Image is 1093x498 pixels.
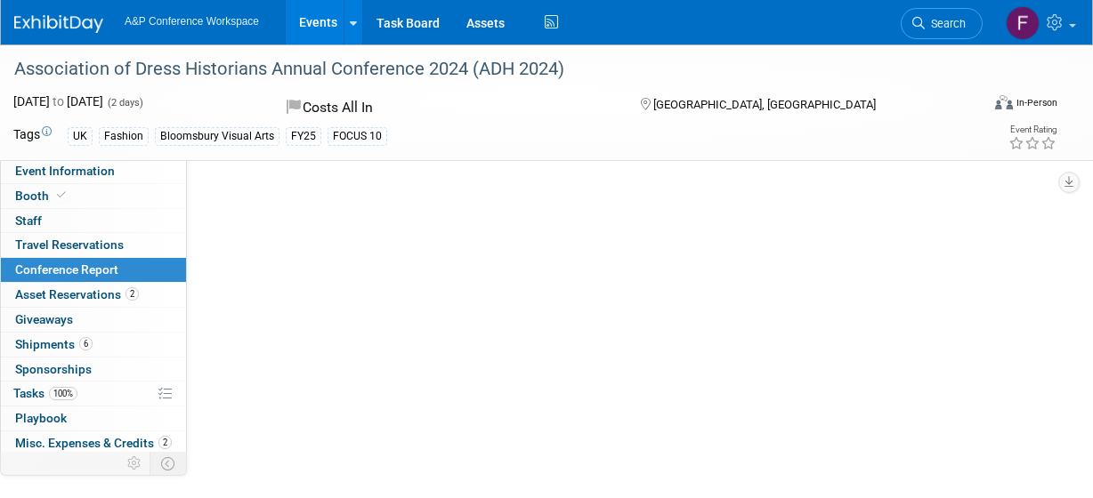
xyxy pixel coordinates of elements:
div: Fashion [99,127,149,146]
span: 2 [125,287,139,301]
span: Event Information [15,164,115,178]
td: Toggle Event Tabs [150,452,187,475]
a: Shipments6 [1,333,186,357]
a: Travel Reservations [1,233,186,257]
img: ExhibitDay [14,15,103,33]
span: Asset Reservations [15,287,139,301]
span: to [50,94,67,108]
div: Costs All In [281,92,611,124]
a: Sponsorships [1,357,186,382]
span: 6 [79,337,93,350]
a: Event Information [1,159,186,183]
span: Tasks [13,386,77,400]
span: (2 days) [106,97,143,108]
img: Frances Arnold [1006,6,1040,40]
td: Tags [13,125,52,146]
div: Event Rating [1008,125,1057,134]
a: Booth [1,184,186,208]
div: FOCUS 10 [328,127,387,146]
a: Giveaways [1,308,186,332]
div: In-Person [1016,96,1057,109]
span: Shipments [15,337,93,351]
div: Association of Dress Historians Annual Conference 2024 (ADH 2024) [8,53,968,85]
span: Sponsorships [15,362,92,376]
div: Bloomsbury Visual Arts [155,127,279,146]
span: Search [925,17,966,30]
span: Conference Report [15,262,118,277]
a: Playbook [1,406,186,430]
div: Event Format [906,92,1058,119]
a: Conference Report [1,258,186,282]
td: Personalize Event Tab Strip [119,452,150,475]
span: Giveaways [15,312,73,326]
i: Booth reservation complete [57,190,66,200]
span: [GEOGRAPHIC_DATA], [GEOGRAPHIC_DATA] [653,98,876,111]
a: Asset Reservations2 [1,283,186,307]
span: Misc. Expenses & Credits [15,436,172,450]
span: Travel Reservations [15,237,124,252]
a: Search [901,8,983,39]
div: UK [68,127,93,146]
div: FY25 [286,127,321,146]
a: Staff [1,209,186,233]
span: Booth [15,189,69,203]
a: Misc. Expenses & Credits2 [1,431,186,455]
span: Staff [15,213,42,228]
span: A&P Conference Workspace [125,15,259,28]
span: [DATE] [DATE] [13,94,103,108]
span: 2 [158,436,172,449]
a: Tasks100% [1,382,186,406]
img: Format-Inperson.png [995,95,1013,109]
span: Playbook [15,411,67,425]
span: 100% [49,387,77,400]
